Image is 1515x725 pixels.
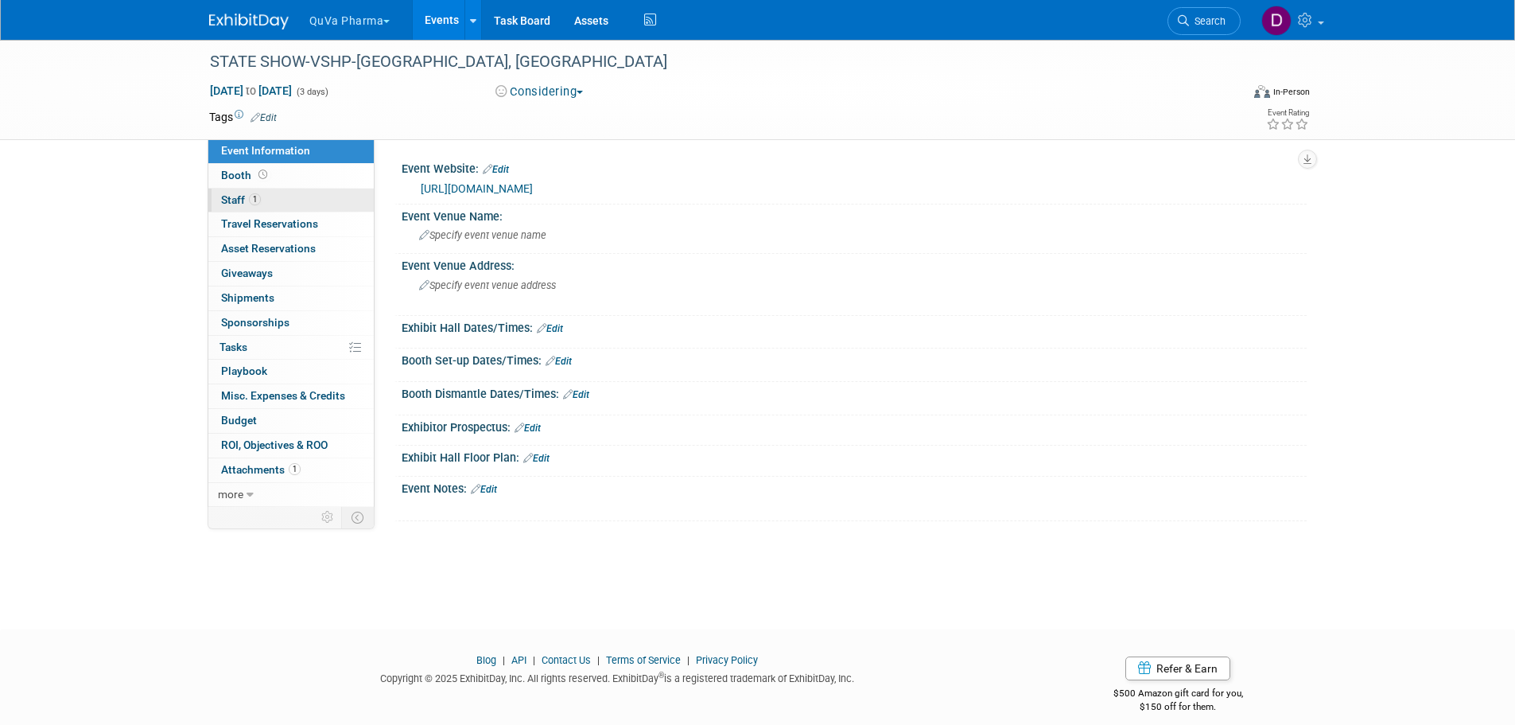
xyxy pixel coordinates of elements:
div: Event Notes: [402,477,1307,497]
div: $150 off for them. [1050,700,1307,714]
a: Edit [523,453,550,464]
span: Asset Reservations [221,242,316,255]
span: Giveaways [221,267,273,279]
span: to [243,84,258,97]
div: Booth Dismantle Dates/Times: [402,382,1307,403]
td: Toggle Event Tabs [341,507,374,528]
span: [DATE] [DATE] [209,84,293,98]
span: | [499,654,509,666]
div: Event Format [1147,83,1311,107]
a: Terms of Service [606,654,681,666]
td: Tags [209,109,277,125]
a: Blog [476,654,496,666]
span: | [529,654,539,666]
a: Playbook [208,360,374,384]
a: Edit [251,112,277,123]
div: Copyright © 2025 ExhibitDay, Inc. All rights reserved. ExhibitDay is a registered trademark of Ex... [209,668,1027,686]
a: Sponsorships [208,311,374,335]
span: more [218,488,243,501]
div: In-Person [1272,86,1310,98]
a: Edit [515,423,541,434]
a: Shipments [208,286,374,310]
a: Tasks [208,336,374,360]
a: ROI, Objectives & ROO [208,434,374,458]
div: Event Venue Name: [402,205,1307,224]
a: Attachments1 [208,458,374,482]
div: Event Website: [402,157,1307,177]
a: Refer & Earn [1125,657,1230,680]
span: | [683,654,693,666]
span: Tasks [219,341,247,353]
a: Privacy Policy [696,654,758,666]
span: Shipments [221,291,274,304]
span: 1 [249,193,261,205]
a: Event Information [208,139,374,163]
a: Giveaways [208,262,374,286]
div: $500 Amazon gift card for you, [1050,676,1307,713]
td: Personalize Event Tab Strip [314,507,342,528]
span: Misc. Expenses & Credits [221,389,345,402]
a: more [208,483,374,507]
button: Considering [490,84,589,100]
div: STATE SHOW-VSHP-[GEOGRAPHIC_DATA], [GEOGRAPHIC_DATA] [204,48,1217,76]
a: Misc. Expenses & Credits [208,384,374,408]
a: Booth [208,164,374,188]
span: Budget [221,414,257,427]
span: Attachments [221,463,301,476]
a: Edit [537,323,563,334]
a: Edit [471,484,497,495]
span: Specify event venue address [419,279,556,291]
a: Edit [483,164,509,175]
div: Exhibitor Prospectus: [402,415,1307,436]
img: Format-Inperson.png [1254,85,1270,98]
a: Contact Us [542,654,591,666]
a: Search [1167,7,1241,35]
span: Event Information [221,144,310,157]
div: Event Venue Address: [402,254,1307,274]
a: API [511,654,526,666]
div: Exhibit Hall Dates/Times: [402,316,1307,337]
a: Budget [208,409,374,433]
a: Edit [546,356,572,367]
span: Playbook [221,364,267,377]
span: (3 days) [295,87,328,97]
sup: ® [658,671,664,680]
div: Event Rating [1266,109,1309,117]
a: Edit [563,389,589,400]
a: Staff1 [208,189,374,212]
div: Exhibit Hall Floor Plan: [402,446,1307,466]
span: | [593,654,604,666]
img: Danielle Mitchell [1261,6,1292,36]
span: Travel Reservations [221,217,318,230]
span: Staff [221,193,261,206]
span: Search [1189,15,1226,27]
span: Booth not reserved yet [255,169,270,181]
span: ROI, Objectives & ROO [221,439,328,451]
span: Booth [221,169,270,181]
div: Booth Set-up Dates/Times: [402,349,1307,369]
span: Specify event venue name [419,229,546,241]
a: [URL][DOMAIN_NAME] [421,182,533,195]
a: Travel Reservations [208,212,374,236]
span: Sponsorships [221,316,289,329]
img: ExhibitDay [209,14,289,29]
a: Asset Reservations [208,237,374,261]
span: 1 [289,463,301,475]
